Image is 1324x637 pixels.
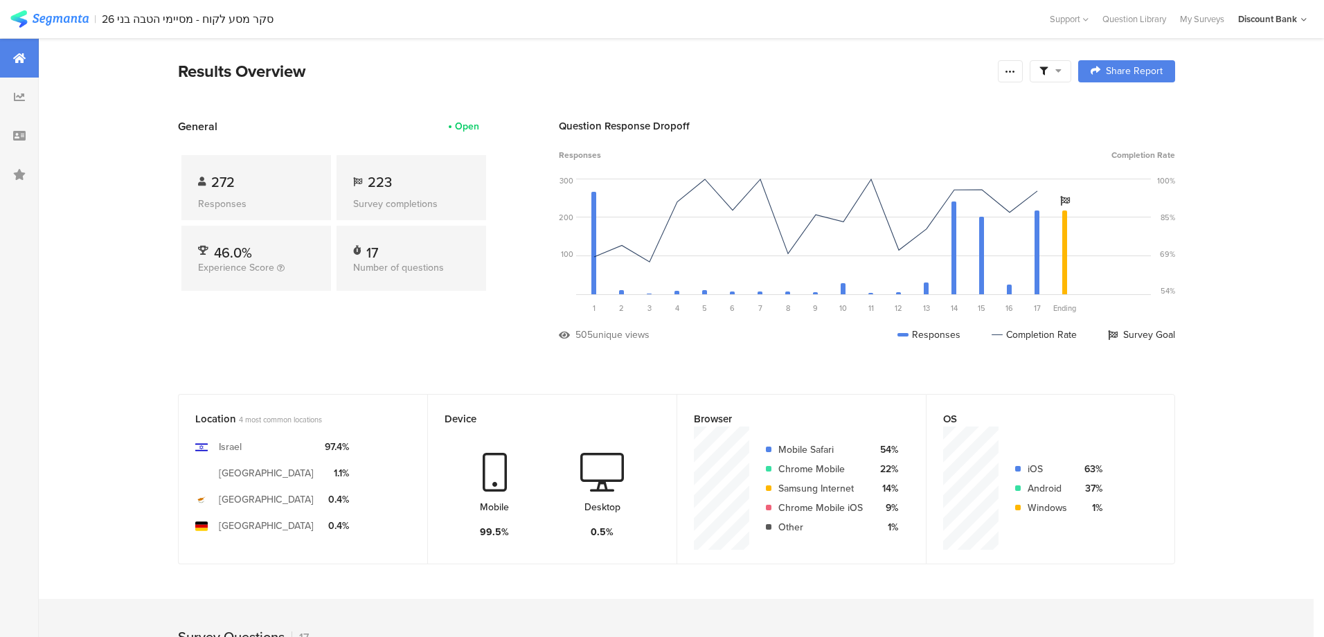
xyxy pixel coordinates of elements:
[874,462,898,476] div: 22%
[1050,8,1089,30] div: Support
[1238,12,1297,26] div: Discount Bank
[1005,303,1013,314] span: 16
[778,462,863,476] div: Chrome Mobile
[874,520,898,535] div: 1%
[198,197,314,211] div: Responses
[1160,249,1175,260] div: 69%
[1095,12,1173,26] a: Question Library
[559,118,1175,134] div: Question Response Dropoff
[1028,481,1067,496] div: Android
[211,172,235,192] span: 272
[702,303,707,314] span: 5
[1108,328,1175,342] div: Survey Goal
[214,242,252,263] span: 46.0%
[1078,462,1102,476] div: 63%
[758,303,762,314] span: 7
[239,414,322,425] span: 4 most common locations
[325,519,349,533] div: 0.4%
[559,149,601,161] span: Responses
[325,492,349,507] div: 0.4%
[219,466,314,481] div: [GEOGRAPHIC_DATA]
[619,303,624,314] span: 2
[1028,462,1067,476] div: iOS
[102,12,274,26] div: סקר מסע לקוח - מסיימי הטבה בני 26
[593,303,596,314] span: 1
[219,492,314,507] div: [GEOGRAPHIC_DATA]
[94,11,96,27] div: |
[325,440,349,454] div: 97.4%
[219,519,314,533] div: [GEOGRAPHIC_DATA]
[1078,501,1102,515] div: 1%
[786,303,790,314] span: 8
[1060,196,1070,206] i: Survey Goal
[353,197,469,211] div: Survey completions
[868,303,874,314] span: 11
[992,328,1077,342] div: Completion Rate
[778,501,863,515] div: Chrome Mobile iOS
[198,260,274,275] span: Experience Score
[366,242,378,256] div: 17
[730,303,735,314] span: 6
[874,442,898,457] div: 54%
[1111,149,1175,161] span: Completion Rate
[778,520,863,535] div: Other
[591,525,614,539] div: 0.5%
[874,481,898,496] div: 14%
[584,500,620,514] div: Desktop
[675,303,679,314] span: 4
[1034,303,1041,314] span: 17
[455,119,479,134] div: Open
[480,525,509,539] div: 99.5%
[895,303,902,314] span: 12
[445,411,637,427] div: Device
[1173,12,1231,26] a: My Surveys
[10,10,89,28] img: segmanta logo
[897,328,960,342] div: Responses
[813,303,818,314] span: 9
[839,303,847,314] span: 10
[480,500,509,514] div: Mobile
[560,175,573,186] div: 300
[593,328,650,342] div: unique views
[559,212,573,223] div: 200
[923,303,930,314] span: 13
[1051,303,1079,314] div: Ending
[1078,481,1102,496] div: 37%
[951,303,958,314] span: 14
[694,411,886,427] div: Browser
[1106,66,1163,76] span: Share Report
[874,501,898,515] div: 9%
[575,328,593,342] div: 505
[1161,212,1175,223] div: 85%
[1028,501,1067,515] div: Windows
[978,303,985,314] span: 15
[178,59,991,84] div: Results Overview
[353,260,444,275] span: Number of questions
[647,303,652,314] span: 3
[368,172,392,192] span: 223
[778,442,863,457] div: Mobile Safari
[1161,285,1175,296] div: 54%
[195,411,388,427] div: Location
[561,249,573,260] div: 100
[325,466,349,481] div: 1.1%
[1157,175,1175,186] div: 100%
[778,481,863,496] div: Samsung Internet
[943,411,1135,427] div: OS
[219,440,242,454] div: Israel
[178,118,217,134] span: General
